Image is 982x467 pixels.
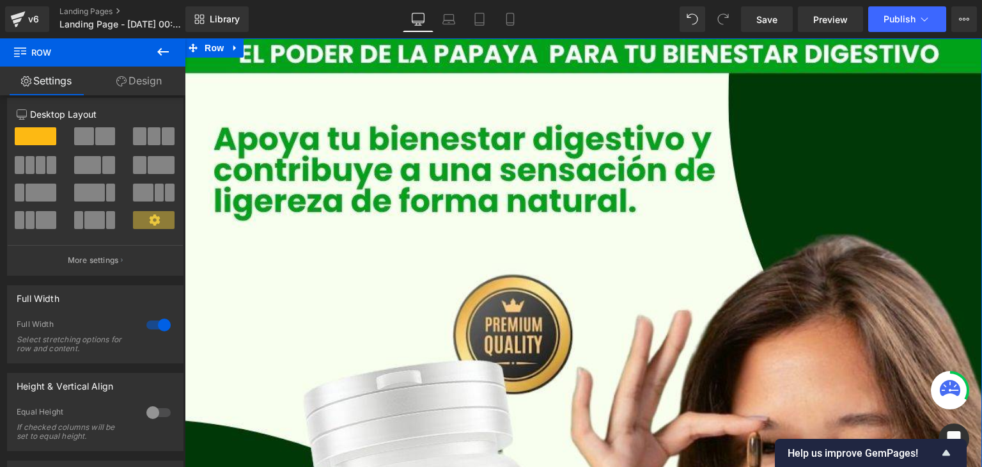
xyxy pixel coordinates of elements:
span: Save [756,13,777,26]
button: Publish [868,6,946,32]
a: Mobile [495,6,526,32]
button: More [951,6,977,32]
a: Laptop [433,6,464,32]
div: Height & Vertical Align [17,374,113,392]
p: More settings [68,255,119,266]
span: Preview [813,13,848,26]
a: Desktop [403,6,433,32]
span: Help us improve GemPages! [788,447,939,459]
button: Show survey - Help us improve GemPages! [788,445,954,461]
a: Design [93,67,185,95]
button: More settings [8,245,183,275]
div: v6 [26,11,42,28]
div: Select stretching options for row and content. [17,335,132,353]
a: New Library [185,6,249,32]
button: Redo [710,6,736,32]
div: Full Width [17,319,134,333]
div: If checked columns will be set to equal height. [17,423,132,441]
span: Landing Page - [DATE] 00:32:21 [59,19,182,29]
a: v6 [5,6,49,32]
a: Preview [798,6,863,32]
span: Library [210,13,240,25]
a: Landing Pages [59,6,207,17]
p: Desktop Layout [17,107,174,121]
a: Tablet [464,6,495,32]
button: Undo [680,6,705,32]
span: Row [13,38,141,67]
div: Open Intercom Messenger [939,423,969,454]
div: Equal Height [17,407,134,420]
span: Publish [884,14,916,24]
div: Full Width [17,286,59,304]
